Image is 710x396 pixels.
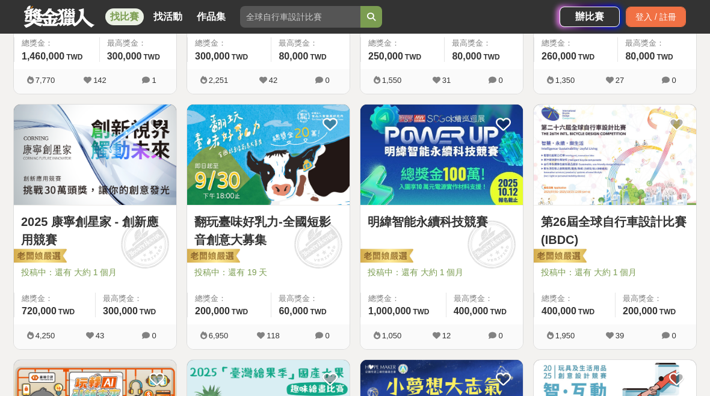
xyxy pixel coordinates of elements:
span: 300,000 [107,51,142,61]
span: 12 [442,331,451,340]
span: 80,000 [279,51,308,61]
span: 投稿中：還有 大約 1 個月 [368,266,516,279]
span: 總獎金： [22,37,92,49]
span: 43 [96,331,104,340]
span: 最高獎金： [452,37,516,49]
span: 31 [442,76,451,85]
span: TWD [58,308,75,316]
span: 250,000 [368,51,403,61]
span: TWD [405,53,421,61]
span: 1 [152,76,156,85]
div: 登入 / 註冊 [626,7,686,27]
span: TWD [490,308,507,316]
span: TWD [310,308,326,316]
span: 200,000 [195,306,230,316]
span: 720,000 [22,306,57,316]
img: 老闆娘嚴選 [185,248,240,265]
span: 0 [325,76,329,85]
span: 80,000 [625,51,655,61]
span: 總獎金： [195,293,264,305]
span: 最高獎金： [625,37,689,49]
span: 1,950 [555,331,575,340]
a: 作品集 [192,8,230,25]
a: 找活動 [149,8,187,25]
span: 0 [152,331,156,340]
a: 2025 康寧創星家 - 創新應用競賽 [21,213,169,249]
input: 全球自行車設計比賽 [240,6,360,28]
span: 42 [269,76,277,85]
span: 6,950 [209,331,229,340]
span: 260,000 [542,51,576,61]
span: 80,000 [452,51,481,61]
img: Cover Image [187,105,350,205]
img: Cover Image [14,105,176,205]
span: 142 [93,76,106,85]
a: Cover Image [534,105,696,206]
span: 最高獎金： [454,293,516,305]
span: 0 [671,331,676,340]
a: 辦比賽 [560,7,620,27]
span: 最高獎金： [279,293,342,305]
a: 第26屆全球自行車設計比賽(IBDC) [541,213,689,249]
img: 老闆娘嚴選 [358,248,413,265]
img: 老闆娘嚴選 [11,248,67,265]
a: Cover Image [187,105,350,206]
span: TWD [232,308,248,316]
span: 39 [616,331,624,340]
span: 最高獎金： [107,37,169,49]
span: 300,000 [195,51,230,61]
span: 投稿中：還有 大約 1 個月 [21,266,169,279]
span: TWD [483,53,499,61]
span: 400,000 [542,306,576,316]
span: 投稿中：還有 19 天 [194,266,342,279]
span: TWD [578,308,594,316]
span: 2,251 [209,76,229,85]
span: 1,050 [382,331,402,340]
a: 找比賽 [105,8,144,25]
span: TWD [140,308,156,316]
a: Cover Image [360,105,523,206]
span: 1,550 [382,76,402,85]
img: Cover Image [534,105,696,205]
span: 0 [671,76,676,85]
span: 最高獎金： [103,293,169,305]
span: 0 [498,331,502,340]
span: 400,000 [454,306,489,316]
span: 最高獎金： [623,293,689,305]
span: 總獎金： [542,37,610,49]
span: 總獎金： [368,37,437,49]
span: 投稿中：還有 大約 1 個月 [541,266,689,279]
span: TWD [66,53,82,61]
span: TWD [659,308,676,316]
img: Cover Image [360,105,523,205]
span: TWD [578,53,594,61]
span: 總獎金： [22,293,88,305]
span: 總獎金： [542,293,608,305]
span: 27 [616,76,624,85]
a: 翻玩臺味好乳力-全國短影音創意大募集 [194,213,342,249]
a: 明緯智能永續科技競賽 [368,213,516,231]
span: 60,000 [279,306,308,316]
span: 1,460,000 [22,51,64,61]
span: TWD [310,53,326,61]
span: TWD [144,53,160,61]
span: 118 [267,331,280,340]
a: Cover Image [14,105,176,206]
img: 老闆娘嚴選 [531,248,587,265]
span: 總獎金： [195,37,264,49]
span: TWD [413,308,429,316]
span: 總獎金： [368,293,439,305]
span: 1,000,000 [368,306,411,316]
span: 1,350 [555,76,575,85]
span: 7,770 [35,76,55,85]
span: TWD [656,53,673,61]
span: 0 [325,331,329,340]
span: 300,000 [103,306,138,316]
span: 最高獎金： [279,37,342,49]
span: TWD [232,53,248,61]
span: 4,250 [35,331,55,340]
span: 200,000 [623,306,658,316]
span: 0 [498,76,502,85]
